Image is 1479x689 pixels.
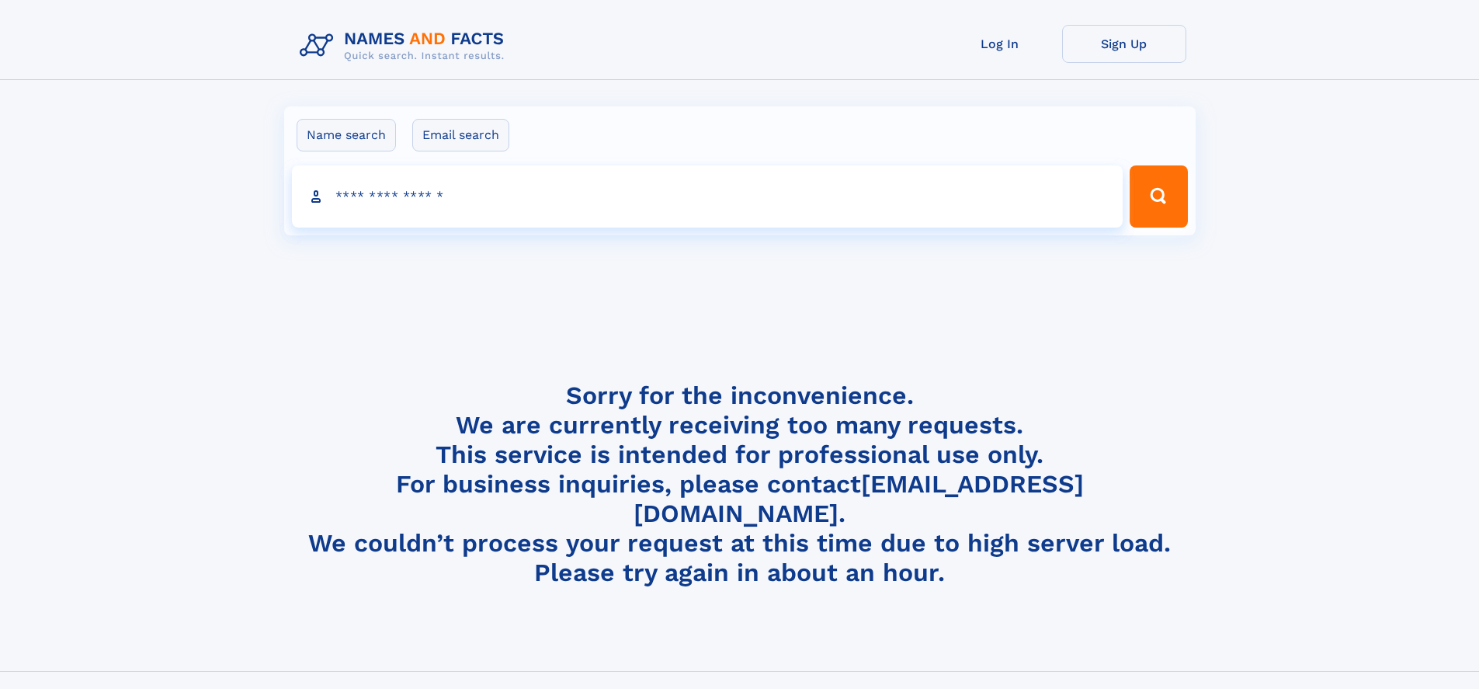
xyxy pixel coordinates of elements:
[938,25,1062,63] a: Log In
[292,165,1123,228] input: search input
[1130,165,1187,228] button: Search Button
[293,381,1186,588] h4: Sorry for the inconvenience. We are currently receiving too many requests. This service is intend...
[297,119,396,151] label: Name search
[634,469,1084,528] a: [EMAIL_ADDRESS][DOMAIN_NAME]
[412,119,509,151] label: Email search
[293,25,517,67] img: Logo Names and Facts
[1062,25,1186,63] a: Sign Up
